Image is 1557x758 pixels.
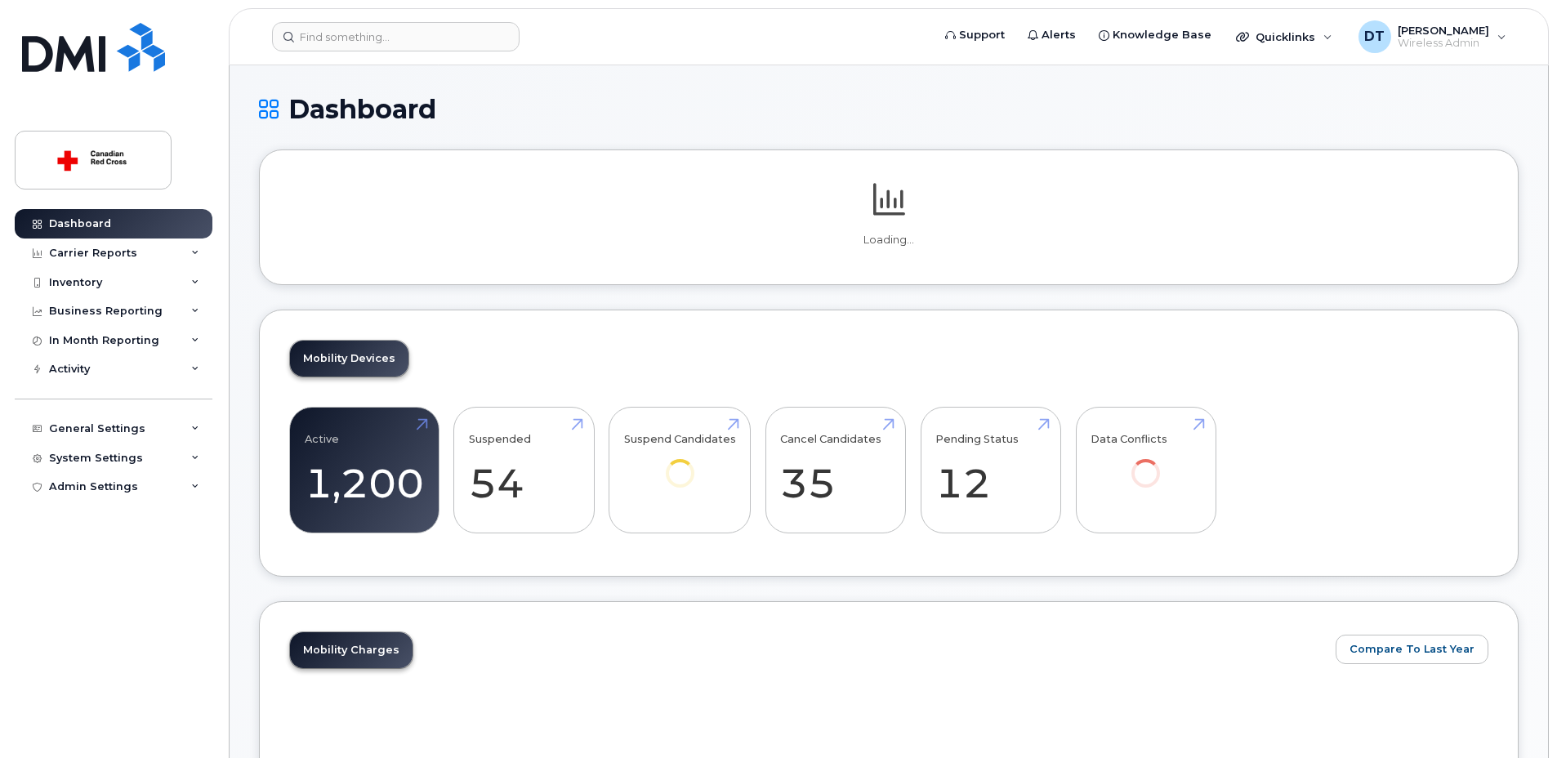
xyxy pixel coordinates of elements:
a: Pending Status 12 [935,417,1046,524]
a: Data Conflicts [1091,417,1201,511]
a: Mobility Charges [290,632,413,668]
button: Compare To Last Year [1336,635,1488,664]
span: Compare To Last Year [1350,641,1474,657]
h1: Dashboard [259,95,1519,123]
p: Loading... [289,233,1488,247]
a: Cancel Candidates 35 [780,417,890,524]
a: Active 1,200 [305,417,424,524]
a: Mobility Devices [290,341,408,377]
a: Suspend Candidates [624,417,736,511]
a: Suspended 54 [469,417,579,524]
